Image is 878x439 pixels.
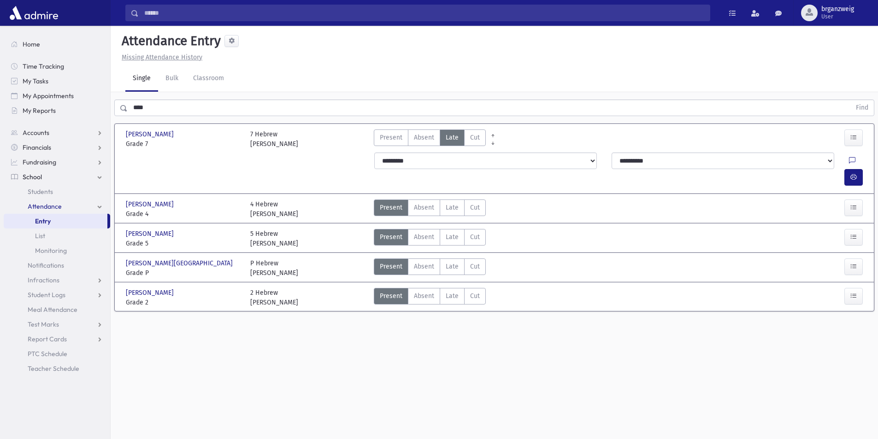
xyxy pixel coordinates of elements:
[380,133,402,142] span: Present
[35,246,67,255] span: Monitoring
[118,33,221,49] h5: Attendance Entry
[126,199,176,209] span: [PERSON_NAME]
[414,133,434,142] span: Absent
[7,4,60,22] img: AdmirePro
[35,232,45,240] span: List
[446,203,459,212] span: Late
[4,199,110,214] a: Attendance
[4,287,110,302] a: Student Logs
[35,217,51,225] span: Entry
[374,129,486,149] div: AttTypes
[125,66,158,92] a: Single
[23,129,49,137] span: Accounts
[139,5,710,21] input: Search
[4,140,110,155] a: Financials
[470,262,480,271] span: Cut
[23,158,56,166] span: Fundraising
[250,199,298,219] div: 4 Hebrew [PERSON_NAME]
[4,332,110,346] a: Report Cards
[23,92,74,100] span: My Appointments
[28,320,59,328] span: Test Marks
[374,229,486,248] div: AttTypes
[380,232,402,242] span: Present
[4,273,110,287] a: Infractions
[4,125,110,140] a: Accounts
[126,298,241,307] span: Grade 2
[250,229,298,248] div: 5 Hebrew [PERSON_NAME]
[821,6,854,13] span: brganzweig
[446,291,459,301] span: Late
[28,291,65,299] span: Student Logs
[414,291,434,301] span: Absent
[250,129,298,149] div: 7 Hebrew [PERSON_NAME]
[28,335,67,343] span: Report Cards
[4,346,110,361] a: PTC Schedule
[118,53,202,61] a: Missing Attendance History
[4,302,110,317] a: Meal Attendance
[23,62,64,70] span: Time Tracking
[4,361,110,376] a: Teacher Schedule
[23,143,51,152] span: Financials
[414,203,434,212] span: Absent
[28,350,67,358] span: PTC Schedule
[4,184,110,199] a: Students
[4,228,110,243] a: List
[126,239,241,248] span: Grade 5
[4,88,110,103] a: My Appointments
[4,155,110,170] a: Fundraising
[4,170,110,184] a: School
[126,139,241,149] span: Grade 7
[4,214,107,228] a: Entry
[850,100,874,116] button: Find
[446,262,459,271] span: Late
[470,232,480,242] span: Cut
[126,129,176,139] span: [PERSON_NAME]
[446,232,459,242] span: Late
[28,276,59,284] span: Infractions
[4,59,110,74] a: Time Tracking
[4,258,110,273] a: Notifications
[126,258,235,268] span: [PERSON_NAME][GEOGRAPHIC_DATA]
[28,187,53,196] span: Students
[23,173,42,181] span: School
[4,103,110,118] a: My Reports
[28,305,77,314] span: Meal Attendance
[470,203,480,212] span: Cut
[126,229,176,239] span: [PERSON_NAME]
[821,13,854,20] span: User
[374,258,486,278] div: AttTypes
[126,268,241,278] span: Grade P
[23,40,40,48] span: Home
[250,258,298,278] div: P Hebrew [PERSON_NAME]
[28,364,79,373] span: Teacher Schedule
[446,133,459,142] span: Late
[4,243,110,258] a: Monitoring
[380,291,402,301] span: Present
[122,53,202,61] u: Missing Attendance History
[28,261,64,269] span: Notifications
[4,317,110,332] a: Test Marks
[186,66,231,92] a: Classroom
[23,77,48,85] span: My Tasks
[126,288,176,298] span: [PERSON_NAME]
[374,199,486,219] div: AttTypes
[23,106,56,115] span: My Reports
[470,133,480,142] span: Cut
[374,288,486,307] div: AttTypes
[4,37,110,52] a: Home
[414,262,434,271] span: Absent
[380,262,402,271] span: Present
[158,66,186,92] a: Bulk
[380,203,402,212] span: Present
[4,74,110,88] a: My Tasks
[470,291,480,301] span: Cut
[126,209,241,219] span: Grade 4
[414,232,434,242] span: Absent
[28,202,62,211] span: Attendance
[250,288,298,307] div: 2 Hebrew [PERSON_NAME]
